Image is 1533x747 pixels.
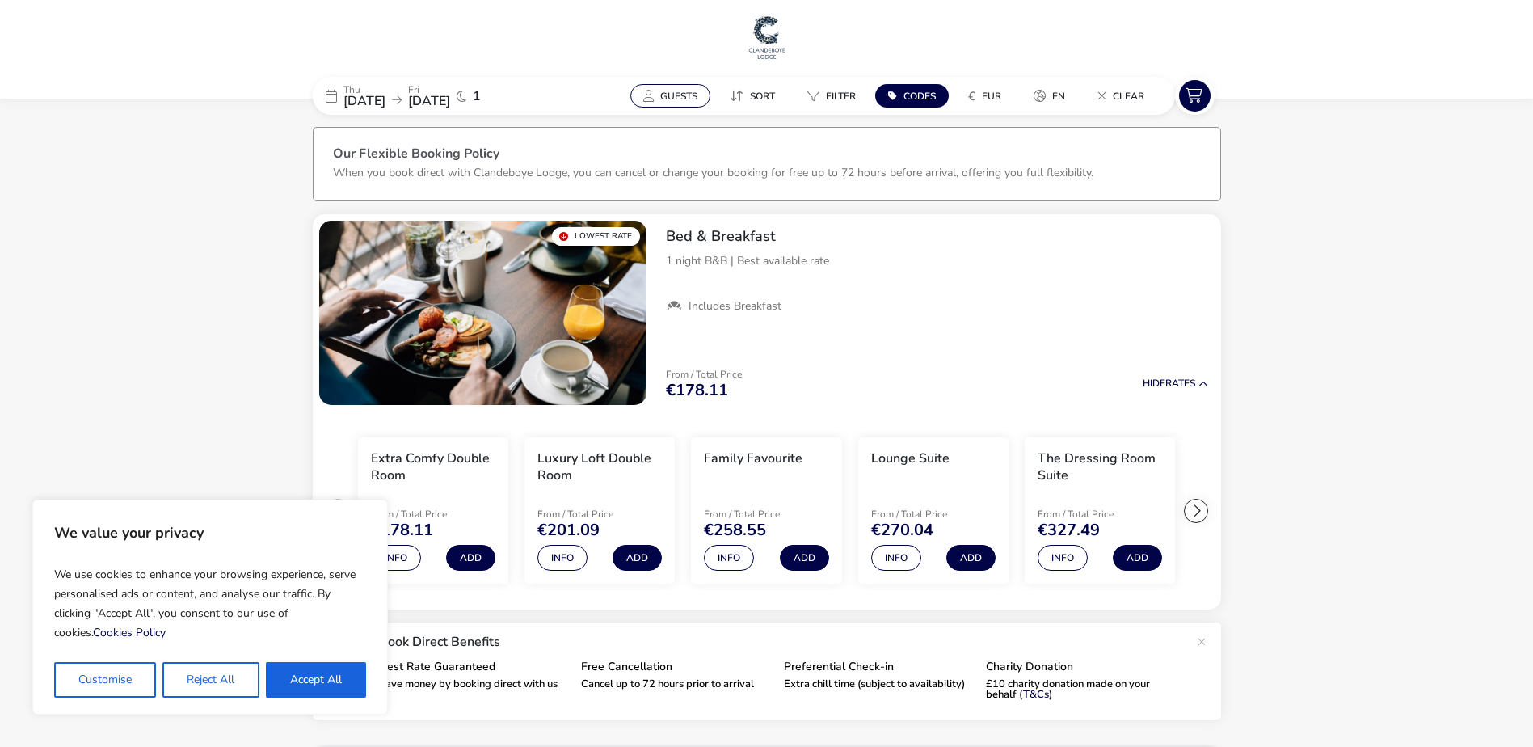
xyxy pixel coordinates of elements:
p: We use cookies to enhance your browsing experience, serve personalised ads or content, and analys... [54,559,366,649]
swiper-slide: 2 / 6 [516,431,683,591]
p: Save money by booking direct with us [379,679,569,690]
swiper-slide: 4 / 6 [850,431,1017,591]
span: Includes Breakfast [689,299,781,314]
p: From / Total Price [666,369,742,379]
span: Guests [660,90,697,103]
span: Hide [1143,377,1165,390]
naf-pibe-menu-bar-item: Filter [794,84,875,108]
p: £10 charity donation made on your behalf ( ) [986,679,1176,700]
button: €EUR [955,84,1014,108]
span: 1 [473,90,481,103]
p: From / Total Price [704,509,828,519]
button: Add [780,545,829,571]
img: Main Website [747,13,787,61]
h3: Our Flexible Booking Policy [333,147,1201,164]
p: Thu [343,85,385,95]
button: Sort [717,84,788,108]
swiper-slide: 1 / 1 [319,221,646,405]
div: Lowest Rate [552,227,640,246]
span: €327.49 [1038,522,1100,538]
span: Codes [903,90,936,103]
p: Preferential Check-in [784,661,974,673]
button: Filter [794,84,869,108]
button: Add [446,545,495,571]
button: HideRates [1143,378,1208,389]
h3: Luxury Loft Double Room [537,450,662,484]
naf-pibe-menu-bar-item: Codes [875,84,955,108]
button: Add [1113,545,1162,571]
p: Charity Donation [986,661,1176,673]
naf-pibe-menu-bar-item: en [1021,84,1084,108]
span: Filter [826,90,856,103]
h2: Bed & Breakfast [666,227,1208,246]
swiper-slide: 3 / 6 [683,431,849,591]
p: Free Cancellation [581,661,771,673]
p: Fri [408,85,450,95]
p: When you book direct with Clandeboye Lodge, you can cancel or change your booking for free up to ... [333,165,1093,180]
span: [DATE] [343,92,385,110]
span: [DATE] [408,92,450,110]
p: Cancel up to 72 hours prior to arrival [581,679,771,690]
swiper-slide: 6 / 6 [1183,431,1350,591]
p: Book Direct Benefits [379,635,1189,648]
p: From / Total Price [537,509,662,519]
span: Clear [1113,90,1144,103]
p: 1 night B&B | Best available rate [666,252,1208,269]
button: Add [613,545,662,571]
i: € [968,88,975,104]
span: Sort [750,90,775,103]
button: en [1021,84,1078,108]
naf-pibe-menu-bar-item: Sort [717,84,794,108]
button: Reject All [162,662,259,698]
button: Info [704,545,754,571]
button: Accept All [266,662,366,698]
p: Best Rate Guaranteed [379,661,569,673]
p: From / Total Price [371,509,495,519]
naf-pibe-menu-bar-item: Guests [630,84,717,108]
h3: Lounge Suite [871,450,950,467]
naf-pibe-menu-bar-item: €EUR [955,84,1021,108]
swiper-slide: 5 / 6 [1017,431,1183,591]
button: Info [537,545,588,571]
button: Add [946,545,996,571]
span: €178.11 [371,522,433,538]
span: en [1052,90,1065,103]
button: Info [871,545,921,571]
button: Clear [1084,84,1157,108]
button: Guests [630,84,710,108]
a: T&Cs [1023,687,1049,702]
h3: The Dressing Room Suite [1038,450,1162,484]
p: Extra chill time (subject to availability) [784,679,974,690]
span: EUR [982,90,1001,103]
button: Info [1038,545,1088,571]
button: Info [371,545,421,571]
span: €258.55 [704,522,766,538]
div: We value your privacy [32,500,388,715]
div: Thu[DATE]Fri[DATE]1 [313,77,555,115]
a: Cookies Policy [93,625,166,640]
p: From / Total Price [871,509,996,519]
span: €178.11 [666,382,728,399]
swiper-slide: 1 / 6 [350,431,516,591]
span: €201.09 [537,522,600,538]
button: Customise [54,662,156,698]
p: We value your privacy [54,517,366,549]
naf-pibe-menu-bar-item: Clear [1084,84,1164,108]
div: Bed & Breakfast1 night B&B | Best available rateIncludes Breakfast [653,214,1221,327]
p: From / Total Price [1038,509,1162,519]
button: Codes [875,84,949,108]
span: €270.04 [871,522,933,538]
h3: Extra Comfy Double Room [371,450,495,484]
h3: Family Favourite [704,450,802,467]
